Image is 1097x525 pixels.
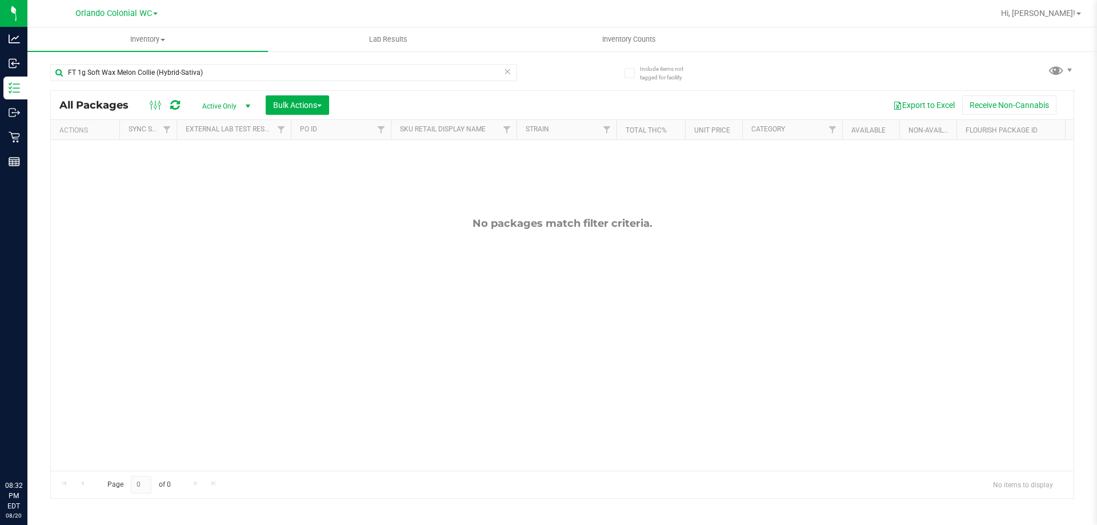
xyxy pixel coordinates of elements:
a: PO ID [300,125,317,133]
iframe: Resource center [11,434,46,468]
span: No items to display [984,476,1062,493]
p: 08:32 PM EDT [5,480,22,511]
inline-svg: Inbound [9,58,20,69]
a: Category [751,125,785,133]
a: Filter [498,120,517,139]
inline-svg: Reports [9,156,20,167]
a: External Lab Test Result [186,125,275,133]
div: No packages match filter criteria. [51,217,1074,230]
iframe: Resource center unread badge [34,432,47,446]
inline-svg: Analytics [9,33,20,45]
a: Filter [372,120,391,139]
button: Bulk Actions [266,95,329,115]
a: Non-Available [908,126,959,134]
a: Filter [158,120,177,139]
a: Inventory Counts [509,27,749,51]
a: Strain [526,125,549,133]
span: Lab Results [354,34,423,45]
div: Actions [59,126,115,134]
a: Unit Price [694,126,730,134]
span: Hi, [PERSON_NAME]! [1001,9,1075,18]
span: All Packages [59,99,140,111]
a: Available [851,126,886,134]
span: Orlando Colonial WC [75,9,152,18]
inline-svg: Outbound [9,107,20,118]
a: Sync Status [129,125,173,133]
button: Receive Non-Cannabis [962,95,1056,115]
inline-svg: Inventory [9,82,20,94]
span: Page of 0 [98,476,180,494]
span: Bulk Actions [273,101,322,110]
a: Inventory [27,27,268,51]
span: Inventory Counts [587,34,671,45]
a: Filter [272,120,291,139]
p: 08/20 [5,511,22,520]
span: Inventory [27,34,268,45]
a: SKU Retail Display Name [400,125,486,133]
input: Search Package ID, Item Name, SKU, Lot or Part Number... [50,64,517,81]
a: Total THC% [626,126,667,134]
a: Filter [598,120,616,139]
button: Export to Excel [886,95,962,115]
span: Clear [503,64,511,79]
span: Include items not tagged for facility [640,65,697,82]
a: Lab Results [268,27,509,51]
inline-svg: Retail [9,131,20,143]
a: Flourish Package ID [966,126,1038,134]
a: Filter [823,120,842,139]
